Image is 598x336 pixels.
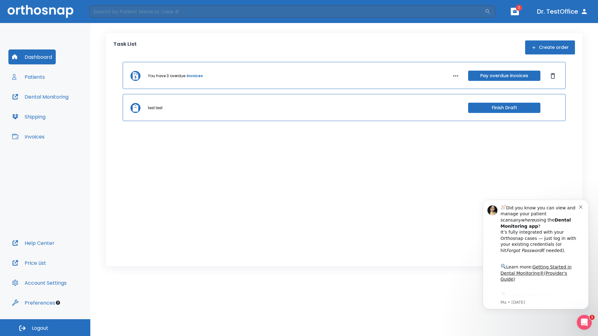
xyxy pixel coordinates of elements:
[89,5,485,18] input: Search by Patient Name or Case #
[187,73,203,79] a: invoices
[8,255,50,270] button: Price List
[32,325,48,332] span: Logout
[516,5,522,11] span: 1
[8,275,70,290] button: Account Settings
[8,49,56,64] button: Dashboard
[27,109,106,115] p: Message from Ma, sent 3w ago
[27,103,83,114] a: App Store
[8,129,48,144] button: Invoices
[525,40,575,54] button: Create order
[468,103,540,113] button: Finish Draft
[55,300,61,306] div: Tooltip anchor
[7,5,74,18] img: Orthosnap
[8,89,72,104] button: Dental Monitoring
[8,109,49,124] button: Shipping
[8,69,49,84] button: Patients
[148,105,163,111] p: test test
[577,315,592,330] iframe: Intercom live chat
[590,315,595,320] span: 1
[548,71,558,81] button: Dismiss
[106,13,111,18] button: Dismiss notification
[27,101,106,133] div: Download the app: | ​ Let us know if you need help getting started!
[473,190,598,319] iframe: Intercom notifications message
[468,71,540,81] button: Pay overdue invoices
[148,73,185,79] p: You have 3 overdue
[113,40,137,54] p: Task List
[8,236,58,250] button: Help Center
[8,295,59,310] button: Preferences
[534,6,591,17] button: Dr. TestOffice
